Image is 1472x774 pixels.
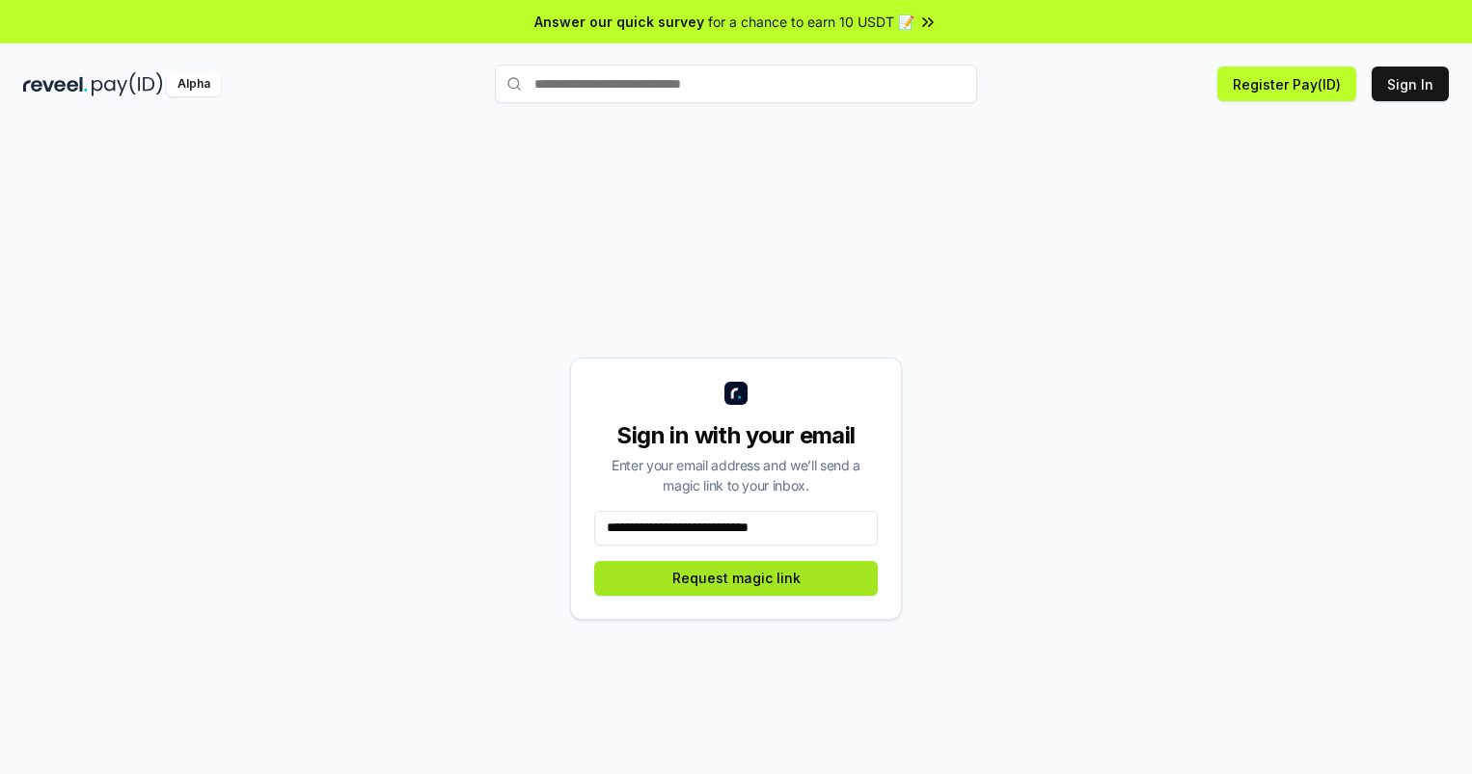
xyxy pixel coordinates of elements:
div: Enter your email address and we’ll send a magic link to your inbox. [594,455,878,495]
div: Alpha [167,72,221,96]
img: pay_id [92,72,163,96]
img: reveel_dark [23,72,88,96]
span: for a chance to earn 10 USDT 📝 [708,12,914,32]
span: Answer our quick survey [534,12,704,32]
div: Sign in with your email [594,420,878,451]
img: logo_small [724,382,748,405]
button: Request magic link [594,561,878,596]
button: Register Pay(ID) [1217,67,1356,101]
button: Sign In [1372,67,1449,101]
